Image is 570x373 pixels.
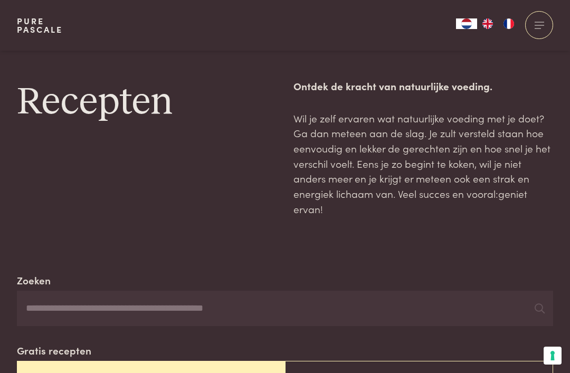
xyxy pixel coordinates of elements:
[477,18,519,29] ul: Language list
[456,18,519,29] aside: Language selected: Nederlands
[544,347,562,365] button: Uw voorkeuren voor toestemming voor trackingtechnologieën
[293,111,553,217] p: Wil je zelf ervaren wat natuurlijke voeding met je doet? Ga dan meteen aan de slag. Je zult verst...
[293,79,492,93] strong: Ontdek de kracht van natuurlijke voeding.
[477,18,498,29] a: EN
[17,273,51,288] label: Zoeken
[17,343,91,358] label: Gratis recepten
[498,18,519,29] a: FR
[17,79,277,126] h1: Recepten
[17,17,63,34] a: PurePascale
[456,18,477,29] div: Language
[456,18,477,29] a: NL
